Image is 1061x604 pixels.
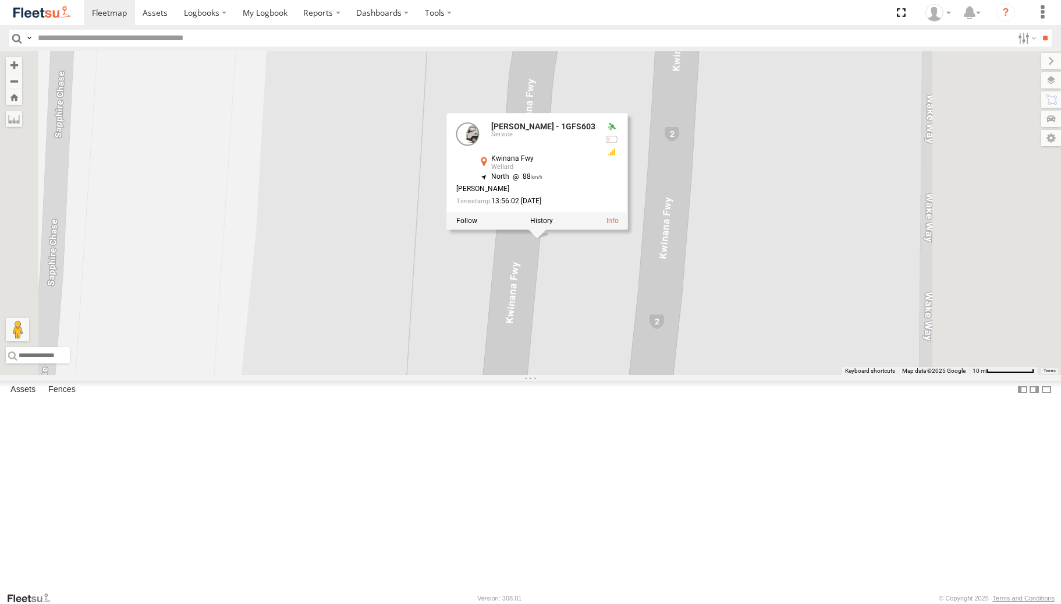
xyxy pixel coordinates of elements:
[604,147,618,157] div: GSM Signal = 3
[491,155,595,163] div: Kwinana Fwy
[606,217,618,225] a: View Asset Details
[12,5,72,20] img: fleetsu-logo-horizontal.svg
[456,185,595,193] div: [PERSON_NAME]
[1028,381,1040,398] label: Dock Summary Table to the Right
[6,592,60,604] a: Visit our Website
[477,595,521,602] div: Version: 308.01
[6,89,22,105] button: Zoom Home
[1041,130,1061,146] label: Map Settings
[845,367,895,375] button: Keyboard shortcuts
[509,172,542,181] span: 88
[969,367,1038,375] button: Map scale: 10 m per 79 pixels
[42,382,81,398] label: Fences
[993,595,1055,602] a: Terms and Conditions
[491,172,509,181] span: North
[6,111,22,127] label: Measure
[24,30,34,47] label: Search Query
[1013,30,1038,47] label: Search Filter Options
[530,217,553,225] label: View Asset History
[1017,381,1028,398] label: Dock Summary Table to the Left
[6,73,22,89] button: Zoom out
[1041,381,1052,398] label: Hide Summary Table
[456,198,595,206] div: Date/time of location update
[456,217,477,225] label: Realtime tracking of Asset
[456,122,479,146] a: View Asset Details
[604,122,618,132] div: Valid GPS Fix
[996,3,1015,22] i: ?
[939,595,1055,602] div: © Copyright 2025 -
[5,382,41,398] label: Assets
[1044,369,1056,373] a: Terms (opens in new tab)
[902,368,966,374] span: Map data ©2025 Google
[6,57,22,73] button: Zoom in
[491,132,595,139] div: Service
[604,135,618,144] div: Battery Remaining: 4.21v
[973,368,986,374] span: 10 m
[491,122,595,131] a: [PERSON_NAME] - 1GFS603
[491,164,595,171] div: Wellard
[921,4,955,22] div: Brodie Richardson
[6,318,29,341] button: Drag Pegman onto the map to open Street View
